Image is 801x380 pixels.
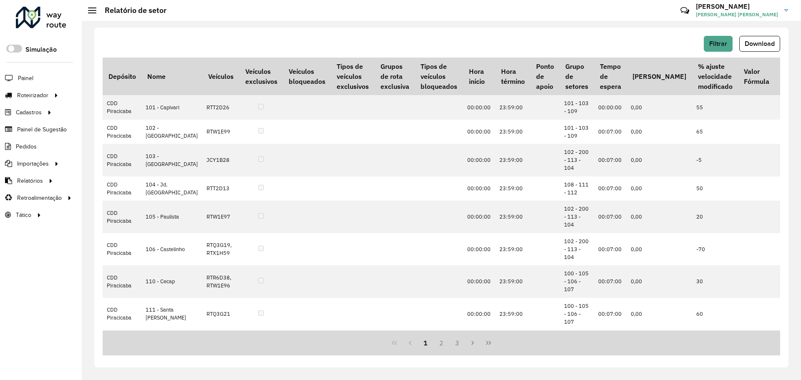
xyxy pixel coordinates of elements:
td: CDD Piracicaba [103,144,141,176]
td: 112 - Água Branca [141,330,202,354]
td: 00:07:00 [594,176,627,201]
th: Hora término [495,58,530,95]
button: 2 [433,335,449,351]
span: Roteirizador [17,91,48,100]
th: Grupo de setores [560,58,594,95]
td: CDD Piracicaba [103,120,141,144]
td: RTT2D26 [202,95,239,119]
td: 30 [692,265,738,298]
td: 23:59:00 [495,330,530,354]
td: RTQ3G19, RTX1H59 [202,233,239,266]
td: CDD Piracicaba [103,233,141,266]
td: 23:59:00 [495,144,530,176]
td: -70 [692,233,738,266]
button: Next Page [465,335,481,351]
td: 0,00 [627,120,692,144]
th: Grupos de rota exclusiva [375,58,415,95]
button: Last Page [481,335,496,351]
th: Valor Fórmula [738,58,775,95]
td: 23:59:00 [495,201,530,233]
td: 55 [692,95,738,119]
td: 0,00 [627,233,692,266]
th: Veículos [202,58,239,95]
span: Cadastros [16,108,42,117]
td: RTQ3G21 [202,298,239,330]
td: 50 [692,176,738,201]
span: Painel [18,74,33,83]
td: 00:00:00 [463,120,495,144]
td: 23:59:00 [495,265,530,298]
td: RTR6D38, RTW1E96 [202,265,239,298]
span: Tático [16,211,31,219]
span: Filtrar [709,40,727,47]
td: CDD Piracicaba [103,95,141,119]
th: Veículos bloqueados [283,58,331,95]
td: 00:00:00 [463,233,495,266]
td: 108 - 111 - 112 [560,176,594,201]
button: Download [739,36,780,52]
td: 100 - 105 - 106 - 107 [560,265,594,298]
td: 106 - Castelinho [141,233,202,266]
th: Depósito [103,58,141,95]
button: 3 [449,335,465,351]
td: 00:00:00 [594,95,627,119]
td: JCY1B28 [202,144,239,176]
td: 65 [692,120,738,144]
td: CDD Piracicaba [103,298,141,330]
td: 0,00 [627,201,692,233]
td: 103 - [GEOGRAPHIC_DATA] [141,144,202,176]
td: 23:59:00 [495,298,530,330]
td: 0,00 [627,144,692,176]
td: 104 - Jd. [GEOGRAPHIC_DATA] [141,176,202,201]
button: 1 [418,335,433,351]
h3: [PERSON_NAME] [696,3,778,10]
td: 00:07:00 [594,144,627,176]
td: 0,00 [627,298,692,330]
td: 102 - [GEOGRAPHIC_DATA] [141,120,202,144]
td: CDD Piracicaba [103,201,141,233]
th: Hora início [463,58,495,95]
button: Filtrar [704,36,733,52]
th: % ajuste velocidade modificado [692,58,738,95]
td: 23:59:00 [495,176,530,201]
span: Painel de Sugestão [17,125,67,134]
th: [PERSON_NAME] [627,58,692,95]
td: 00:00:00 [463,265,495,298]
td: CDD Piracicaba [103,176,141,201]
td: 0,00 [627,95,692,119]
td: 23:59:00 [495,233,530,266]
td: 00:00:00 [463,95,495,119]
td: -10 [692,330,738,354]
th: Veículos exclusivos [239,58,283,95]
a: Contato Rápido [676,2,694,20]
td: 00:07:00 [594,298,627,330]
td: 00:07:00 [594,120,627,144]
td: CDD Piracicaba [103,330,141,354]
td: 23:59:00 [495,120,530,144]
th: Tempo de espera [594,58,627,95]
td: 0,00 [627,265,692,298]
span: Relatórios [17,176,43,185]
td: 00:07:00 [594,330,627,354]
td: 101 - Capivari [141,95,202,119]
td: 102 - 200 - 113 - 104 [560,233,594,266]
td: 00:00:00 [463,201,495,233]
td: -5 [692,144,738,176]
td: 111 - Santa [PERSON_NAME] [141,298,202,330]
th: Nome [141,58,202,95]
td: 110 - Cecap [141,265,202,298]
th: Tipos de veículos bloqueados [415,58,463,95]
td: 101 - 103 - 109 [560,120,594,144]
td: 00:00:00 [463,176,495,201]
td: 00:00:00 [463,330,495,354]
td: 100 - 105 - 106 - 107 [560,298,594,330]
td: 0,00 [627,330,692,354]
td: 20 [692,201,738,233]
span: Pedidos [16,142,37,151]
label: Simulação [25,45,57,55]
td: 23:59:00 [495,95,530,119]
td: 102 - 200 - 113 - 104 [560,201,594,233]
td: RTW1E99 [202,120,239,144]
td: 108 - 111 - 112 [560,330,594,354]
span: Download [745,40,775,47]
